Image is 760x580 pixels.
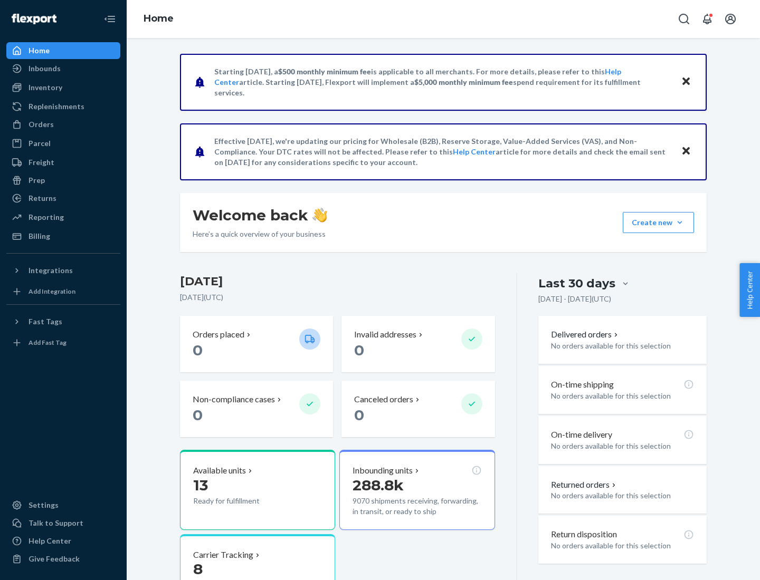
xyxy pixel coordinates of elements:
[679,74,693,90] button: Close
[28,554,80,564] div: Give Feedback
[28,119,54,130] div: Orders
[538,294,611,304] p: [DATE] - [DATE] ( UTC )
[144,13,174,24] a: Home
[28,212,64,223] div: Reporting
[551,479,618,491] button: Returned orders
[551,391,694,401] p: No orders available for this selection
[739,263,760,317] button: Help Center
[673,8,695,30] button: Open Search Box
[193,393,275,405] p: Non-compliance cases
[278,67,371,76] span: $500 monthly minimum fee
[551,441,694,451] p: No orders available for this selection
[28,536,71,546] div: Help Center
[6,154,120,171] a: Freight
[28,287,75,296] div: Add Integration
[28,175,45,186] div: Prep
[623,212,694,233] button: Create new
[551,341,694,351] p: No orders available for this selection
[6,190,120,207] a: Returns
[720,8,741,30] button: Open account menu
[6,60,120,77] a: Inbounds
[6,262,120,279] button: Integrations
[180,316,333,372] button: Orders placed 0
[193,560,203,578] span: 8
[180,381,333,437] button: Non-compliance cases 0
[28,500,59,510] div: Settings
[28,518,83,528] div: Talk to Support
[453,147,496,156] a: Help Center
[99,8,120,30] button: Close Navigation
[6,209,120,226] a: Reporting
[551,528,617,540] p: Return disposition
[214,136,671,168] p: Effective [DATE], we're updating our pricing for Wholesale (B2B), Reserve Storage, Value-Added Se...
[354,328,416,341] p: Invalid addresses
[193,229,327,239] p: Here’s a quick overview of your business
[193,206,327,225] h1: Welcome back
[679,144,693,159] button: Close
[6,515,120,531] a: Talk to Support
[414,78,513,86] span: $5,000 monthly minimum fee
[180,292,495,303] p: [DATE] ( UTC )
[354,406,364,424] span: 0
[354,341,364,359] span: 0
[193,406,203,424] span: 0
[6,497,120,514] a: Settings
[28,193,56,204] div: Returns
[28,316,62,327] div: Fast Tags
[193,549,253,561] p: Carrier Tracking
[180,450,335,530] button: Available units13Ready for fulfillment
[28,101,84,112] div: Replenishments
[135,4,182,34] ol: breadcrumbs
[6,116,120,133] a: Orders
[6,228,120,245] a: Billing
[6,550,120,567] button: Give Feedback
[180,273,495,290] h3: [DATE]
[551,379,614,391] p: On-time shipping
[6,98,120,115] a: Replenishments
[697,8,718,30] button: Open notifications
[28,265,73,276] div: Integrations
[551,490,694,501] p: No orders available for this selection
[538,275,615,292] div: Last 30 days
[193,465,246,477] p: Available units
[341,316,495,372] button: Invalid addresses 0
[193,496,291,506] p: Ready for fulfillment
[341,381,495,437] button: Canceled orders 0
[28,231,50,241] div: Billing
[6,313,120,330] button: Fast Tags
[551,540,694,551] p: No orders available for this selection
[28,45,50,56] div: Home
[28,63,61,74] div: Inbounds
[339,450,495,530] button: Inbounding units288.8k9070 shipments receiving, forwarding, in transit, or ready to ship
[193,341,203,359] span: 0
[353,496,481,517] p: 9070 shipments receiving, forwarding, in transit, or ready to ship
[6,172,120,189] a: Prep
[12,14,56,24] img: Flexport logo
[28,138,51,149] div: Parcel
[312,208,327,223] img: hand-wave emoji
[6,283,120,300] a: Add Integration
[354,393,413,405] p: Canceled orders
[28,157,54,168] div: Freight
[6,42,120,59] a: Home
[6,79,120,96] a: Inventory
[28,338,66,347] div: Add Fast Tag
[551,429,612,441] p: On-time delivery
[193,476,208,494] span: 13
[6,334,120,351] a: Add Fast Tag
[193,328,244,341] p: Orders placed
[551,328,620,341] button: Delivered orders
[214,66,671,98] p: Starting [DATE], a is applicable to all merchants. For more details, please refer to this article...
[6,135,120,152] a: Parcel
[6,533,120,549] a: Help Center
[353,476,404,494] span: 288.8k
[353,465,413,477] p: Inbounding units
[28,82,62,93] div: Inventory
